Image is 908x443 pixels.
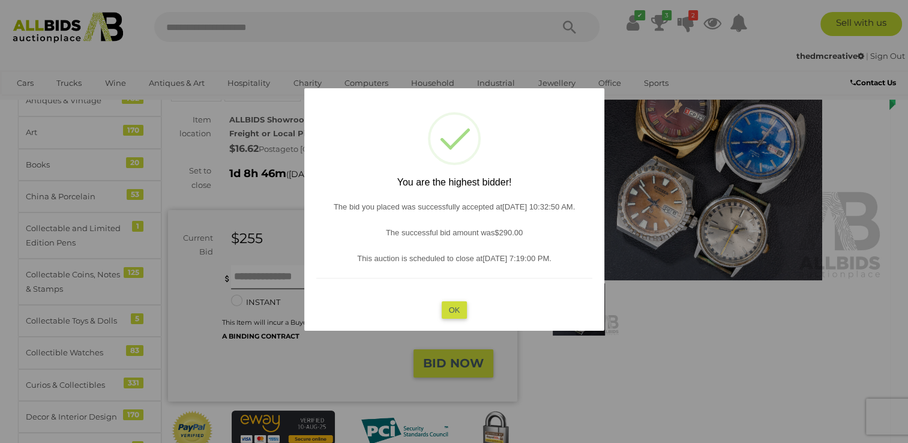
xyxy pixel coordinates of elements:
[483,254,549,263] span: [DATE] 7:19:00 PM
[316,226,592,240] p: The successful bid amount was
[495,228,523,237] span: $290.00
[316,177,592,188] h2: You are the highest bidder!
[441,301,467,319] button: OK
[316,200,592,214] p: The bid you placed was successfully accepted at .
[316,252,592,265] p: This auction is scheduled to close at .
[502,202,573,211] span: [DATE] 10:32:50 AM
